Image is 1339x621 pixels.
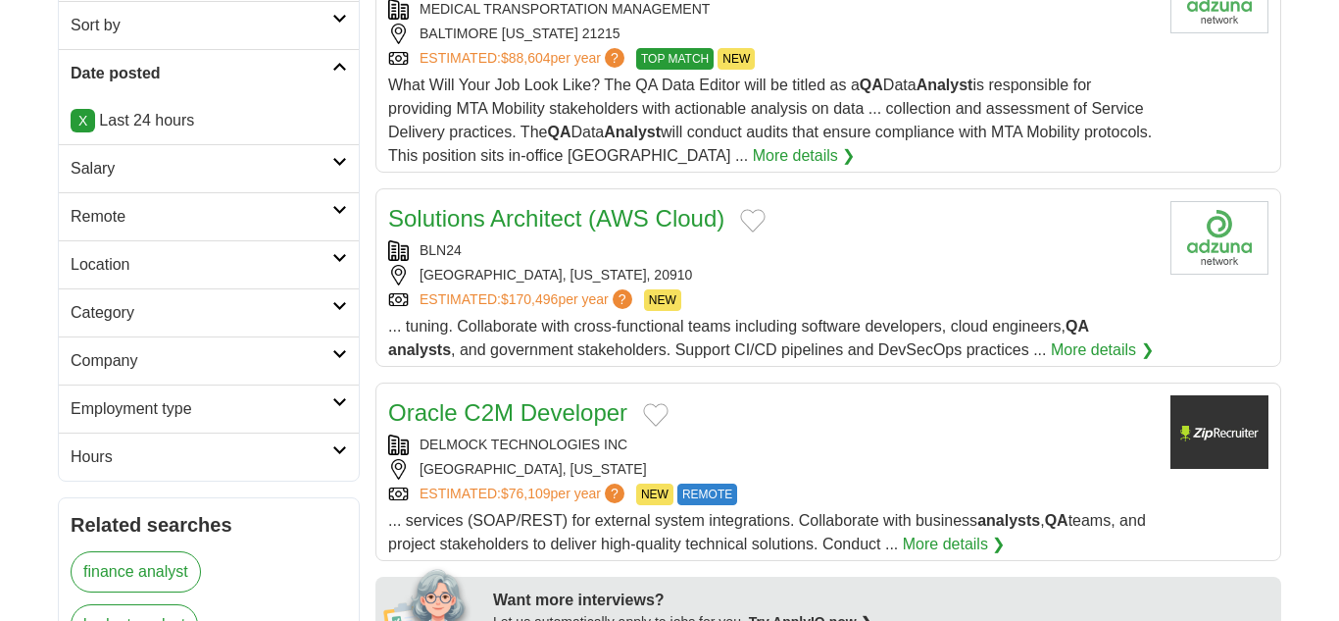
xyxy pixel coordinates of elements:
a: Solutions Architect (AWS Cloud) [388,205,724,232]
a: ESTIMATED:$88,604per year? [420,48,628,70]
a: ESTIMATED:$76,109per year? [420,484,628,505]
span: ? [613,289,632,309]
p: Last 24 hours [71,109,347,132]
h2: Category [71,301,332,325]
span: REMOTE [677,484,737,505]
span: ? [605,48,624,68]
span: NEW [636,484,673,505]
strong: QA [1045,512,1068,529]
a: Oracle C2M Developer [388,399,627,426]
span: ... tuning. Collaborate with cross-functional teams including software developers, cloud engineer... [388,318,1089,358]
div: DELMOCK TECHNOLOGIES INC [388,435,1155,455]
a: Location [59,240,359,288]
a: More details ❯ [903,533,1006,556]
strong: Analyst [917,77,973,93]
button: Add to favorite jobs [740,209,766,233]
button: Add to favorite jobs [643,403,669,427]
span: ? [605,484,624,503]
a: More details ❯ [753,144,856,168]
h2: Location [71,253,332,277]
h2: Sort by [71,14,332,37]
h2: Employment type [71,397,332,421]
h2: Salary [71,157,332,181]
div: Want more interviews? [493,589,1269,612]
strong: QA [547,124,570,140]
strong: QA [1066,318,1089,335]
a: Category [59,288,359,336]
a: X [71,109,95,132]
a: Sort by [59,1,359,49]
a: ESTIMATED:$170,496per year? [420,289,636,311]
a: Company [59,336,359,385]
div: [GEOGRAPHIC_DATA], [US_STATE], 20910 [388,265,1155,285]
div: BLN24 [388,240,1155,261]
span: ... services (SOAP/REST) for external system integrations. Collaborate with business , teams, and... [388,512,1146,552]
div: BALTIMORE [US_STATE] 21215 [388,24,1155,44]
h2: Date posted [71,62,332,85]
a: Date posted [59,49,359,97]
span: $170,496 [501,291,558,307]
span: TOP MATCH [636,48,714,70]
h2: Company [71,349,332,373]
strong: QA [860,77,883,93]
h2: Hours [71,445,332,469]
a: finance analyst [71,551,201,593]
a: Employment type [59,385,359,433]
strong: analysts [388,341,451,358]
h2: Remote [71,205,332,229]
strong: Analyst [604,124,661,140]
span: $76,109 [501,486,551,501]
img: Company logo [1170,395,1268,469]
span: What Will Your Job Look Like? The QA Data Editor will be titled as a Data is responsible for prov... [388,77,1152,164]
img: Company logo [1170,201,1268,275]
span: NEW [644,289,681,311]
a: Remote [59,192,359,240]
span: $88,604 [501,50,551,66]
h2: Related searches [71,510,347,540]
a: Salary [59,144,359,192]
span: NEW [718,48,755,70]
a: Hours [59,433,359,481]
strong: analysts [977,512,1040,529]
div: [GEOGRAPHIC_DATA], [US_STATE] [388,459,1155,480]
a: More details ❯ [1051,338,1154,362]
